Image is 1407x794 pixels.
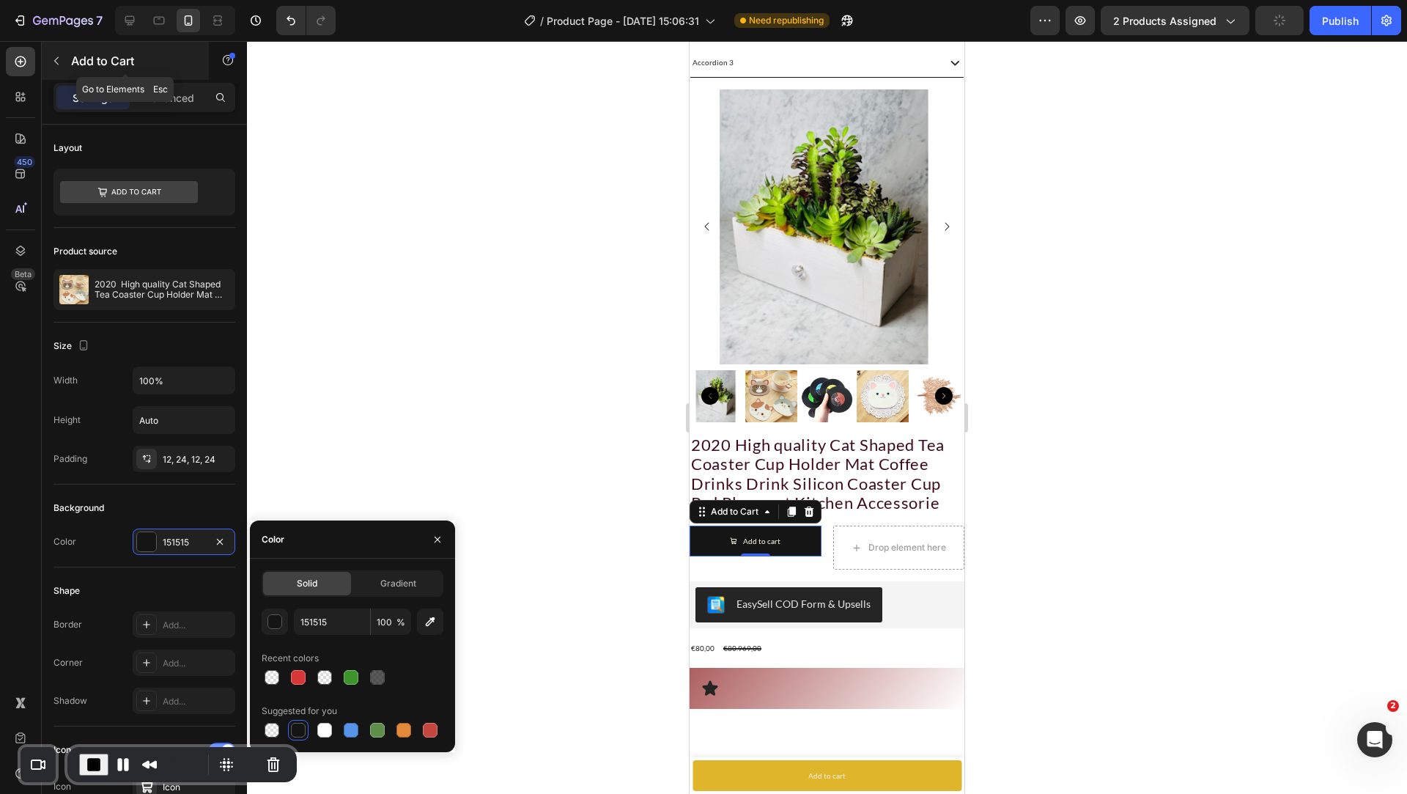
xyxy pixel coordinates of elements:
[14,156,35,168] div: 450
[53,245,117,258] div: Product source
[749,14,824,27] span: Need republishing
[380,577,416,590] span: Gradient
[95,279,229,300] p: 2020 High quality Cat Shaped Tea Coaster Cup Holder Mat Coffee Drinks Drink Silicon Coaster Cup P...
[276,6,336,35] div: Undo/Redo
[1101,6,1249,35] button: 2 products assigned
[59,275,89,304] img: product feature img
[53,656,83,669] div: Corner
[73,90,114,106] p: Settings
[47,555,181,570] div: EasySell COD Form & Upsells
[53,493,91,507] div: Add to cart
[53,694,87,707] div: Shadow
[1310,6,1371,35] button: Publish
[53,374,78,387] div: Width
[262,652,319,665] div: Recent colors
[53,743,71,757] div: Icon
[144,90,194,106] p: Advanced
[71,52,196,70] p: Add to Cart
[6,546,193,581] button: EasySell COD Form & Upsells
[1387,700,1399,712] span: 2
[53,535,76,548] div: Color
[53,584,80,598] div: Shape
[163,536,205,549] div: 151515
[1357,722,1392,757] iframe: Intercom live chat
[11,268,35,280] div: Beta
[262,705,337,718] div: Suggested for you
[396,616,405,629] span: %
[245,346,263,364] button: Carousel Next Arrow
[163,453,232,466] div: 12, 24, 12, 24
[547,13,699,29] span: Product Page - [DATE] 15:06:31
[540,13,544,29] span: /
[179,501,256,512] div: Drop element here
[297,577,317,590] span: Solid
[133,407,234,433] input: Auto
[163,657,232,670] div: Add...
[251,180,263,191] button: Carousel Next Arrow
[1113,13,1216,29] span: 2 products assigned
[6,6,109,35] button: 7
[262,533,284,546] div: Color
[53,618,82,631] div: Border
[1322,13,1359,29] div: Publish
[53,141,82,155] div: Layout
[133,367,234,394] input: Auto
[53,501,104,515] div: Background
[163,781,232,794] div: Icon
[32,599,73,615] div: €80.969,00
[163,619,232,632] div: Add...
[163,695,232,708] div: Add...
[96,12,103,29] p: 7
[53,337,92,356] div: Size
[53,413,81,427] div: Height
[294,609,370,635] input: Eg: FFFFFF
[18,464,72,477] div: Add to Cart
[12,346,29,364] button: Carousel Back Arrow
[53,452,87,466] div: Padding
[690,41,964,794] iframe: Design area
[53,780,71,793] div: Icon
